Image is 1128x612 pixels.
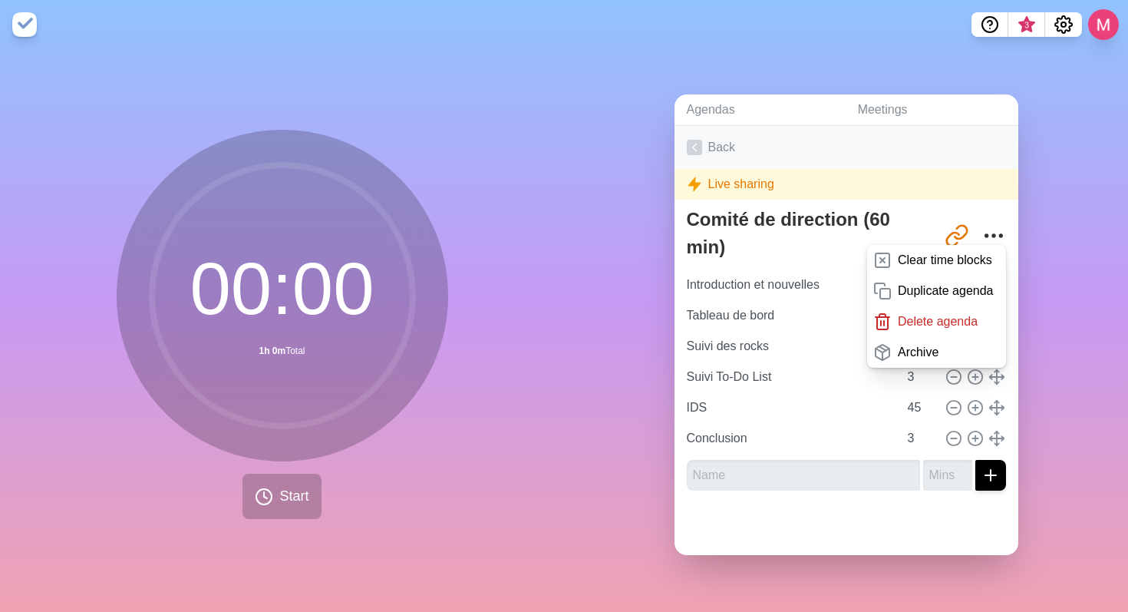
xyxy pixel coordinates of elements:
[681,423,899,454] input: Name
[242,474,321,519] button: Start
[681,392,899,423] input: Name
[681,331,899,362] input: Name
[902,392,938,423] input: Mins
[687,460,920,491] input: Name
[1008,12,1045,37] button: What’s new
[923,460,972,491] input: Mins
[681,300,899,331] input: Name
[681,270,899,300] input: Name
[902,362,938,392] input: Mins
[674,126,1018,169] a: Back
[898,343,938,362] p: Archive
[898,313,978,331] p: Delete agenda
[978,220,1009,251] button: More
[1021,19,1033,31] span: 3
[681,362,899,392] input: Name
[846,94,1018,126] a: Meetings
[902,423,938,454] input: Mins
[12,12,37,37] img: timeblocks logo
[898,251,992,270] p: Clear time blocks
[942,220,972,251] button: Share link
[279,486,308,507] span: Start
[898,282,994,300] p: Duplicate agenda
[674,169,1018,200] div: Live sharing
[674,94,846,126] a: Agendas
[1045,12,1082,37] button: Settings
[971,12,1008,37] button: Help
